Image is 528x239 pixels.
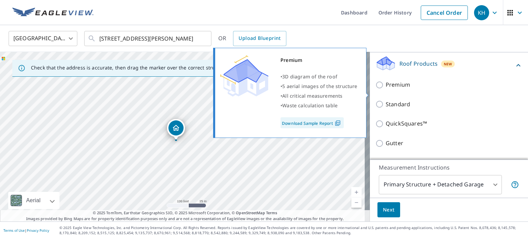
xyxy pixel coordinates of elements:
div: [GEOGRAPHIC_DATA] [9,29,77,48]
div: OR [218,31,286,46]
div: Aerial [8,192,59,209]
span: All critical measurements [282,93,342,99]
div: • [280,82,357,91]
a: Terms [266,210,277,215]
span: © 2025 TomTom, Earthstar Geographics SIO, © 2025 Microsoft Corporation, © [93,210,277,216]
div: Roof ProductsNew [375,55,522,75]
img: EV Logo [12,8,93,18]
p: Check that the address is accurate, then drag the marker over the correct structure. [31,65,229,71]
p: © 2025 Eagle View Technologies, Inc. and Pictometry International Corp. All Rights Reserved. Repo... [59,225,525,236]
a: Upload Blueprint [233,31,286,46]
span: Next [383,206,395,214]
div: Aerial [24,192,43,209]
div: • [280,72,357,82]
span: Upload Blueprint [239,34,280,43]
a: OpenStreetMap [236,210,265,215]
div: Dropped pin, building 1, Residential property, 11863 Bayless St Moreno Valley, CA 92557 [167,119,185,140]
span: New [444,61,452,67]
div: • [280,91,357,101]
input: Search by address or latitude-longitude [99,29,197,48]
p: Gutter [386,139,403,148]
a: Download Sample Report [280,117,344,128]
p: Bid Perfect™ [386,159,419,167]
p: Premium [386,80,410,89]
p: Standard [386,100,410,109]
span: Your report will include the primary structure and a detached garage if one exists. [511,181,519,189]
a: Current Level 18, Zoom Out [351,197,362,208]
p: | [3,228,49,232]
span: 5 aerial images of the structure [282,83,357,89]
a: Cancel Order [421,6,468,20]
div: • [280,101,357,110]
a: Current Level 18, Zoom In [351,187,362,197]
a: Terms of Use [3,228,25,233]
span: Waste calculation table [282,102,338,109]
a: Privacy Policy [27,228,49,233]
div: Premium [280,55,357,65]
button: Next [377,202,400,218]
span: 3D diagram of the roof [282,73,337,80]
img: Premium [220,55,268,97]
p: Roof Products [399,59,438,68]
img: Pdf Icon [333,120,342,126]
div: KH [474,5,489,20]
p: QuickSquares™ [386,119,427,128]
div: Primary Structure + Detached Garage [379,175,502,194]
p: Measurement Instructions [379,163,519,172]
